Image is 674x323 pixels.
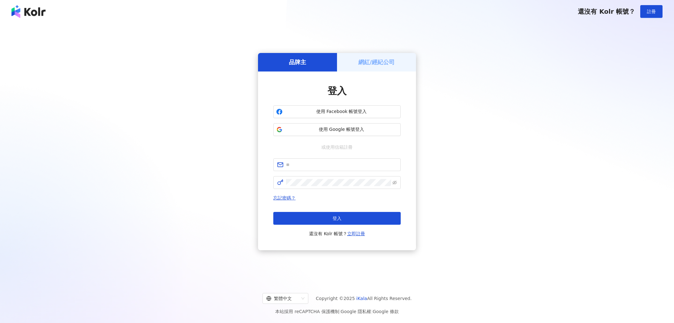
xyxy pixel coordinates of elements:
[273,123,401,136] button: 使用 Google 帳號登入
[373,309,399,314] a: Google 條款
[285,109,398,115] span: 使用 Facebook 帳號登入
[273,105,401,118] button: 使用 Facebook 帳號登入
[266,293,299,304] div: 繁體中文
[327,85,347,96] span: 登入
[273,195,296,200] a: 忘記密碼？
[371,309,373,314] span: |
[647,9,656,14] span: 註冊
[356,296,367,301] a: iKala
[285,126,398,133] span: 使用 Google 帳號登入
[640,5,663,18] button: 註冊
[275,308,398,315] span: 本站採用 reCAPTCHA 保護機制
[309,230,365,237] span: 還沒有 Kolr 帳號？
[11,5,46,18] img: logo
[289,58,306,66] h5: 品牌主
[347,231,365,236] a: 立即註冊
[392,180,397,185] span: eye-invisible
[273,212,401,225] button: 登入
[333,216,341,221] span: 登入
[317,144,357,151] span: 或使用信箱註冊
[578,8,635,15] span: 還沒有 Kolr 帳號？
[341,309,371,314] a: Google 隱私權
[358,58,395,66] h5: 網紅/經紀公司
[339,309,341,314] span: |
[316,295,412,302] span: Copyright © 2025 All Rights Reserved.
